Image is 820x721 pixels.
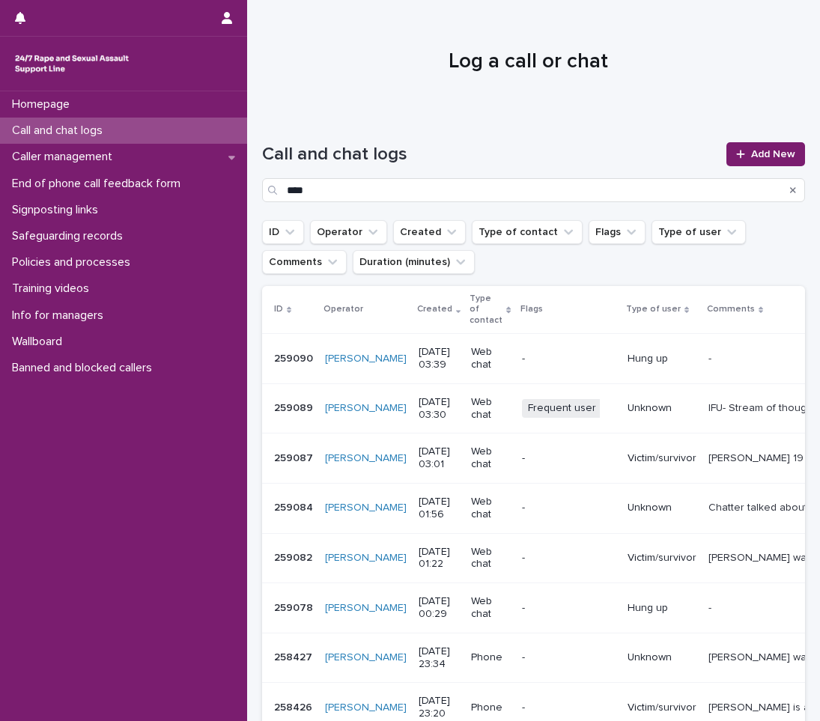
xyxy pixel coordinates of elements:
[628,702,696,714] p: Victim/survivor
[310,220,387,244] button: Operator
[522,502,616,514] p: -
[274,301,283,317] p: ID
[708,599,714,615] p: -
[262,49,794,75] h1: Log a call or chat
[419,645,459,671] p: [DATE] 23:34
[471,445,509,471] p: Web chat
[707,301,755,317] p: Comments
[325,552,407,565] a: [PERSON_NAME]
[6,255,142,270] p: Policies and processes
[325,651,407,664] a: [PERSON_NAME]
[471,651,509,664] p: Phone
[522,399,602,418] span: Frequent user
[6,124,115,138] p: Call and chat logs
[274,549,315,565] p: 259082
[262,178,805,202] input: Search
[628,452,696,465] p: Victim/survivor
[419,396,459,422] p: [DATE] 03:30
[6,150,124,164] p: Caller management
[751,149,795,159] span: Add New
[325,452,407,465] a: [PERSON_NAME]
[262,250,347,274] button: Comments
[325,602,407,615] a: [PERSON_NAME]
[628,552,696,565] p: Victim/survivor
[628,602,696,615] p: Hung up
[6,203,110,217] p: Signposting links
[325,702,407,714] a: [PERSON_NAME]
[522,651,616,664] p: -
[520,301,543,317] p: Flags
[353,250,475,274] button: Duration (minutes)
[522,552,616,565] p: -
[274,499,316,514] p: 259084
[471,546,509,571] p: Web chat
[522,702,616,714] p: -
[6,177,192,191] p: End of phone call feedback form
[419,546,459,571] p: [DATE] 01:22
[325,402,407,415] a: [PERSON_NAME]
[262,220,304,244] button: ID
[471,595,509,621] p: Web chat
[417,301,452,317] p: Created
[419,346,459,371] p: [DATE] 03:39
[262,144,717,165] h1: Call and chat logs
[470,290,502,329] p: Type of contact
[419,445,459,471] p: [DATE] 03:01
[522,452,616,465] p: -
[708,350,714,365] p: -
[652,220,746,244] button: Type of user
[325,502,407,514] a: [PERSON_NAME]
[628,353,696,365] p: Hung up
[589,220,646,244] button: Flags
[6,97,82,112] p: Homepage
[522,353,616,365] p: -
[274,399,316,415] p: 259089
[472,220,583,244] button: Type of contact
[324,301,363,317] p: Operator
[325,353,407,365] a: [PERSON_NAME]
[6,229,135,243] p: Safeguarding records
[274,350,316,365] p: 259090
[419,695,459,720] p: [DATE] 23:20
[274,699,315,714] p: 258426
[419,496,459,521] p: [DATE] 01:56
[12,49,132,79] img: rhQMoQhaT3yELyF149Cw
[393,220,466,244] button: Created
[626,301,681,317] p: Type of user
[6,335,74,349] p: Wallboard
[6,361,164,375] p: Banned and blocked callers
[471,396,509,422] p: Web chat
[471,346,509,371] p: Web chat
[628,402,696,415] p: Unknown
[274,449,316,465] p: 259087
[274,599,316,615] p: 259078
[419,595,459,621] p: [DATE] 00:29
[6,282,101,296] p: Training videos
[6,308,115,323] p: Info for managers
[522,602,616,615] p: -
[471,496,509,521] p: Web chat
[628,651,696,664] p: Unknown
[726,142,805,166] a: Add New
[471,702,509,714] p: Phone
[628,502,696,514] p: Unknown
[274,648,315,664] p: 258427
